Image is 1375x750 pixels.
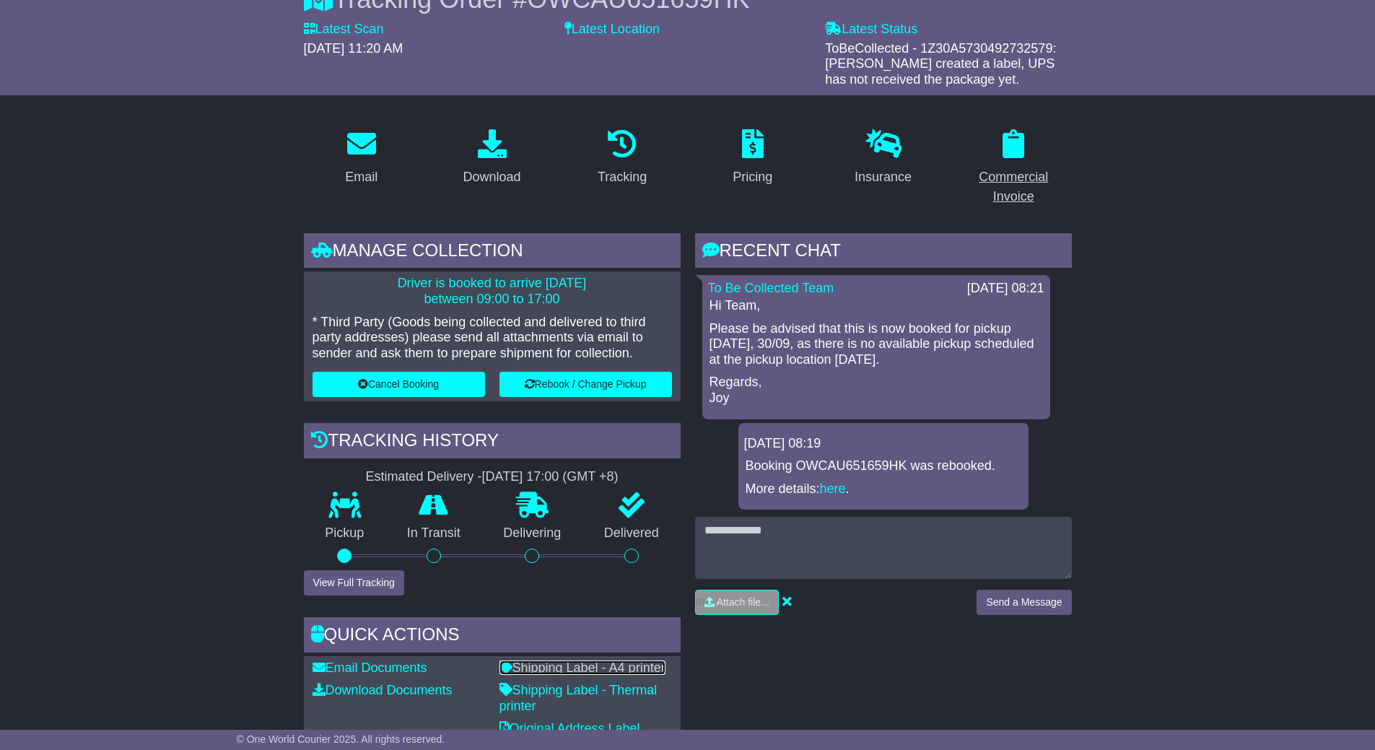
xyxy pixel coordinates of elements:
[304,22,384,38] label: Latest Scan
[313,683,453,697] a: Download Documents
[967,281,1044,297] div: [DATE] 08:21
[482,469,619,485] div: [DATE] 17:00 (GMT +8)
[746,481,1021,497] p: More details: .
[710,298,1043,314] p: Hi Team,
[588,124,656,192] a: Tracking
[499,660,665,675] a: Shipping Label - A4 printer
[313,660,427,675] a: Email Documents
[499,721,640,736] a: Original Address Label
[385,526,482,541] p: In Transit
[965,167,1062,206] div: Commercial Invoice
[708,281,834,295] a: To Be Collected Team
[237,733,445,745] span: © One World Courier 2025. All rights reserved.
[304,617,681,656] div: Quick Actions
[304,526,386,541] p: Pickup
[313,372,485,397] button: Cancel Booking
[564,22,660,38] label: Latest Location
[304,233,681,272] div: Manage collection
[463,167,520,187] div: Download
[744,436,1023,452] div: [DATE] 08:19
[825,41,1056,87] span: ToBeCollected - 1Z30A5730492732579: [PERSON_NAME] created a label, UPS has not received the packa...
[582,526,681,541] p: Delivered
[695,233,1072,272] div: RECENT CHAT
[304,41,403,56] span: [DATE] 11:20 AM
[313,315,672,362] p: * Third Party (Goods being collected and delivered to third party addresses) please send all atta...
[825,22,917,38] label: Latest Status
[313,276,672,307] p: Driver is booked to arrive [DATE] between 09:00 to 17:00
[733,167,772,187] div: Pricing
[598,167,647,187] div: Tracking
[345,167,377,187] div: Email
[482,526,583,541] p: Delivering
[956,124,1072,212] a: Commercial Invoice
[304,469,681,485] div: Estimated Delivery -
[746,458,1021,474] p: Booking OWCAU651659HK was rebooked.
[710,375,1043,406] p: Regards, Joy
[453,124,530,192] a: Download
[855,167,912,187] div: Insurance
[304,423,681,462] div: Tracking history
[336,124,387,192] a: Email
[499,683,658,713] a: Shipping Label - Thermal printer
[723,124,782,192] a: Pricing
[304,570,404,596] button: View Full Tracking
[977,590,1071,615] button: Send a Message
[710,321,1043,368] p: Please be advised that this is now booked for pickup [DATE], 30/09, as there is no available pick...
[845,124,921,192] a: Insurance
[820,481,846,496] a: here
[499,372,672,397] button: Rebook / Change Pickup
